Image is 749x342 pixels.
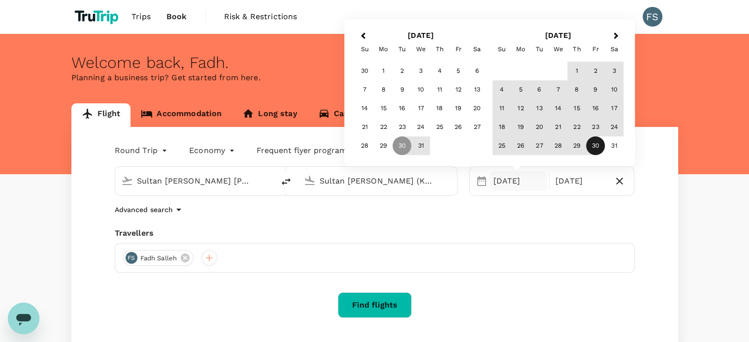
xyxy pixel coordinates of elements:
button: Open [267,180,269,182]
div: Choose Friday, January 9th, 2026 [586,81,605,99]
div: Sunday [356,40,374,59]
div: Choose Wednesday, December 17th, 2025 [412,99,430,118]
div: Choose Saturday, January 3rd, 2026 [605,62,623,81]
div: Choose Saturday, December 13th, 2025 [468,81,487,99]
div: Choose Friday, January 16th, 2026 [586,99,605,118]
div: Choose Thursday, January 1st, 2026 [567,62,586,81]
div: Round Trip [115,143,170,158]
div: Choose Sunday, January 18th, 2026 [492,118,511,137]
div: Saturday [468,40,487,59]
div: Choose Tuesday, December 30th, 2025 [393,137,412,155]
div: Choose Saturday, January 24th, 2026 [605,118,623,137]
div: Choose Wednesday, December 10th, 2025 [412,81,430,99]
button: Advanced search [115,204,185,216]
button: Previous Month [354,29,370,44]
div: Choose Thursday, January 15th, 2026 [567,99,586,118]
div: FS [126,252,137,264]
button: Open [450,180,452,182]
div: Choose Monday, December 15th, 2025 [374,99,393,118]
div: Choose Saturday, December 27th, 2025 [468,118,487,137]
div: Sunday [492,40,511,59]
span: Trips [131,11,151,23]
div: Choose Wednesday, January 28th, 2026 [549,137,567,155]
h2: [DATE] [489,31,627,40]
div: Tuesday [530,40,549,59]
a: Car rental [308,103,384,127]
span: Book [166,11,187,23]
iframe: Button to launch messaging window [8,303,39,334]
div: Choose Monday, January 12th, 2026 [511,99,530,118]
div: Thursday [430,40,449,59]
div: Choose Friday, December 12th, 2025 [449,81,468,99]
div: Choose Monday, January 19th, 2026 [511,118,530,137]
div: FS [643,7,662,27]
span: Fadh salleh [134,253,183,263]
div: Choose Monday, January 5th, 2026 [511,81,530,99]
div: Choose Sunday, December 14th, 2025 [356,99,374,118]
div: Welcome back , Fadh . [71,54,678,72]
div: [DATE] [552,171,609,191]
div: Choose Thursday, January 29th, 2026 [567,137,586,155]
div: Choose Monday, December 8th, 2025 [374,81,393,99]
div: Choose Wednesday, December 31st, 2025 [412,137,430,155]
div: Choose Tuesday, December 9th, 2025 [393,81,412,99]
div: Choose Wednesday, December 24th, 2025 [412,118,430,137]
div: Choose Monday, December 1st, 2025 [374,62,393,81]
div: Choose Friday, December 19th, 2025 [449,99,468,118]
div: Choose Saturday, December 20th, 2025 [468,99,487,118]
div: Choose Monday, January 26th, 2026 [511,137,530,155]
div: Choose Wednesday, December 3rd, 2025 [412,62,430,81]
div: Choose Thursday, December 25th, 2025 [430,118,449,137]
button: Next Month [609,29,625,44]
div: Month January, 2026 [492,62,623,155]
div: Choose Sunday, January 4th, 2026 [492,81,511,99]
div: [DATE] [489,171,547,191]
div: Choose Friday, January 30th, 2026 [586,137,605,155]
div: Friday [449,40,468,59]
span: Risk & Restrictions [224,11,297,23]
div: Friday [586,40,605,59]
div: Choose Thursday, December 4th, 2025 [430,62,449,81]
div: Choose Sunday, November 30th, 2025 [356,62,374,81]
div: Choose Thursday, January 8th, 2026 [567,81,586,99]
img: TruTrip logo [71,6,124,28]
div: Choose Tuesday, January 6th, 2026 [530,81,549,99]
div: Choose Monday, December 29th, 2025 [374,137,393,155]
a: Accommodation [130,103,232,127]
div: Choose Sunday, January 25th, 2026 [492,137,511,155]
div: Travellers [115,227,635,239]
div: Choose Saturday, January 31st, 2026 [605,137,623,155]
div: Choose Thursday, December 11th, 2025 [430,81,449,99]
div: Monday [374,40,393,59]
div: Tuesday [393,40,412,59]
div: Choose Saturday, December 6th, 2025 [468,62,487,81]
div: Choose Monday, December 22nd, 2025 [374,118,393,137]
p: Planning a business trip? Get started from here. [71,72,678,84]
div: Choose Wednesday, January 21st, 2026 [549,118,567,137]
div: Choose Tuesday, December 23rd, 2025 [393,118,412,137]
button: Find flights [338,292,412,318]
input: Going to [320,173,436,188]
div: Choose Wednesday, January 14th, 2026 [549,99,567,118]
p: Advanced search [115,205,173,215]
button: delete [274,170,298,193]
div: Choose Tuesday, January 27th, 2026 [530,137,549,155]
div: Choose Friday, December 5th, 2025 [449,62,468,81]
div: Choose Thursday, January 22nd, 2026 [567,118,586,137]
div: Choose Tuesday, December 16th, 2025 [393,99,412,118]
div: Choose Tuesday, December 2nd, 2025 [393,62,412,81]
button: Frequent flyer programme [257,145,370,156]
div: Monday [511,40,530,59]
p: Frequent flyer programme [257,145,358,156]
div: Choose Sunday, December 21st, 2025 [356,118,374,137]
div: Saturday [605,40,623,59]
input: Depart from [137,173,254,188]
div: Choose Sunday, December 28th, 2025 [356,137,374,155]
div: Choose Friday, December 26th, 2025 [449,118,468,137]
div: Choose Saturday, January 17th, 2026 [605,99,623,118]
div: Choose Thursday, December 18th, 2025 [430,99,449,118]
div: Choose Saturday, January 10th, 2026 [605,81,623,99]
div: Wednesday [549,40,567,59]
div: Thursday [567,40,586,59]
div: Choose Friday, January 23rd, 2026 [586,118,605,137]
